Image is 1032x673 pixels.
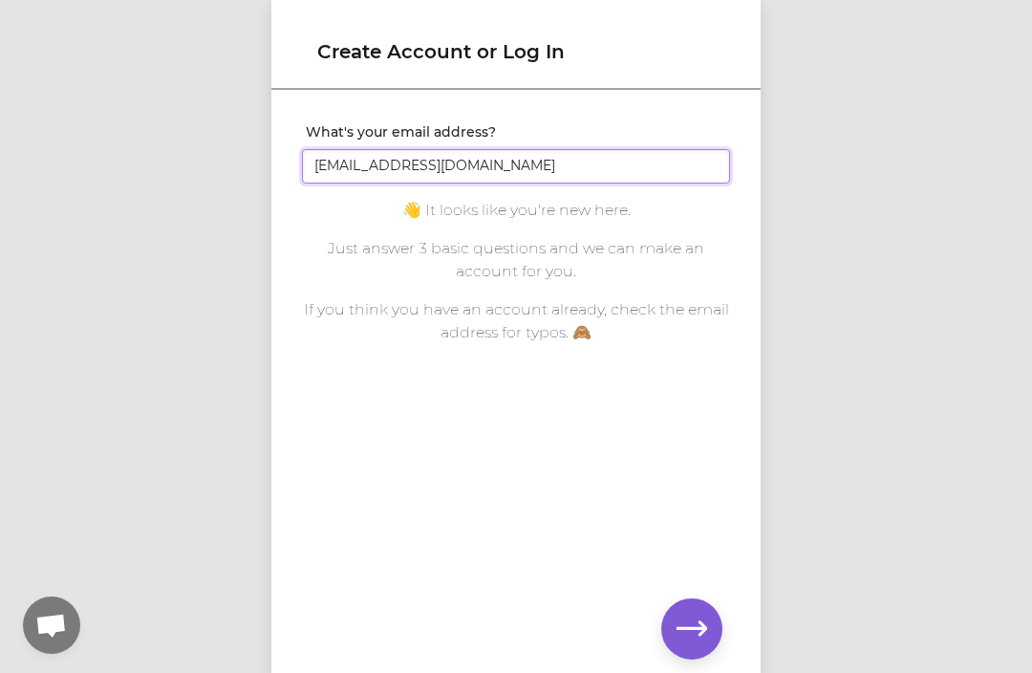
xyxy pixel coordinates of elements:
p: 👋 It looks like you're new here. [302,199,730,222]
input: Your email [302,149,730,184]
p: Just answer 3 basic questions and we can make an account for you. [302,237,730,283]
h1: Create Account or Log In [317,38,715,65]
p: If you think you have an account already, check the email address for typos. 🙈 [302,298,730,344]
label: What's your email address? [306,122,730,141]
a: Open chat [23,597,80,654]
